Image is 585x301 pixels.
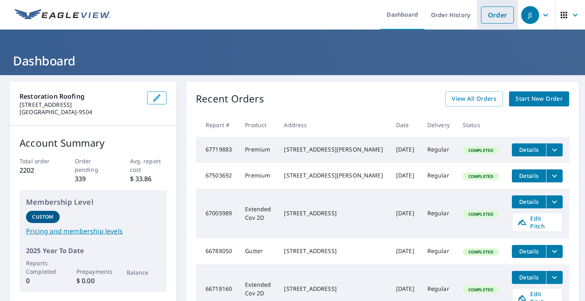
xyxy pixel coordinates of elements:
[15,9,110,21] img: EV Logo
[130,174,167,184] p: $ 33.86
[26,197,160,208] p: Membership Level
[546,169,563,182] button: filesDropdownBtn-67503692
[390,137,421,163] td: [DATE]
[509,91,569,106] a: Start New Order
[196,137,238,163] td: 67719883
[546,245,563,258] button: filesDropdownBtn-66788050
[10,52,575,69] h1: Dashboard
[516,94,563,104] span: Start New Order
[546,143,563,156] button: filesDropdownBtn-67719883
[517,273,541,281] span: Details
[445,91,503,106] a: View All Orders
[238,113,277,137] th: Product
[76,276,110,286] p: $ 0.00
[277,113,389,137] th: Address
[390,189,421,238] td: [DATE]
[512,271,546,284] button: detailsBtn-66718160
[284,209,383,217] div: [STREET_ADDRESS]
[76,267,110,276] p: Prepayments
[238,238,277,264] td: Gutter
[464,249,498,255] span: Completed
[19,136,167,150] p: Account Summary
[512,143,546,156] button: detailsBtn-67719883
[19,165,56,175] p: 2202
[238,137,277,163] td: Premium
[421,137,456,163] td: Regular
[517,172,541,180] span: Details
[75,174,112,184] p: 339
[196,91,264,106] p: Recent Orders
[390,238,421,264] td: [DATE]
[26,276,60,286] p: 0
[512,245,546,258] button: detailsBtn-66788050
[284,171,383,180] div: [STREET_ADDRESS][PERSON_NAME]
[421,238,456,264] td: Regular
[456,113,505,137] th: Status
[75,157,112,174] p: Order pending
[26,246,160,256] p: 2025 Year To Date
[464,147,498,153] span: Completed
[19,91,141,101] p: Restoration Roofing
[238,189,277,238] td: Extended Cov 2D
[464,287,498,292] span: Completed
[284,145,383,154] div: [STREET_ADDRESS][PERSON_NAME]
[196,238,238,264] td: 66788050
[19,157,56,165] p: Total order
[390,113,421,137] th: Date
[517,214,557,230] span: Edit Pitch
[517,146,541,154] span: Details
[26,259,60,276] p: Reports Completed
[196,189,238,238] td: 67005989
[464,173,498,179] span: Completed
[284,285,383,293] div: [STREET_ADDRESS]
[512,195,546,208] button: detailsBtn-67005989
[512,169,546,182] button: detailsBtn-67503692
[517,247,541,255] span: Details
[421,189,456,238] td: Regular
[26,226,160,236] a: Pricing and membership levels
[421,163,456,189] td: Regular
[127,268,160,277] p: Balance
[238,163,277,189] td: Premium
[390,163,421,189] td: [DATE]
[32,213,53,221] p: Custom
[546,271,563,284] button: filesDropdownBtn-66718160
[517,198,541,206] span: Details
[452,94,496,104] span: View All Orders
[284,247,383,255] div: [STREET_ADDRESS]
[196,113,238,137] th: Report #
[196,163,238,189] td: 67503692
[464,211,498,217] span: Completed
[521,6,539,24] div: JI
[130,157,167,174] p: Avg. report cost
[512,212,563,232] a: Edit Pitch
[19,108,141,116] p: [GEOGRAPHIC_DATA]-9504
[546,195,563,208] button: filesDropdownBtn-67005989
[19,101,141,108] p: [STREET_ADDRESS]
[481,6,514,24] a: Order
[421,113,456,137] th: Delivery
